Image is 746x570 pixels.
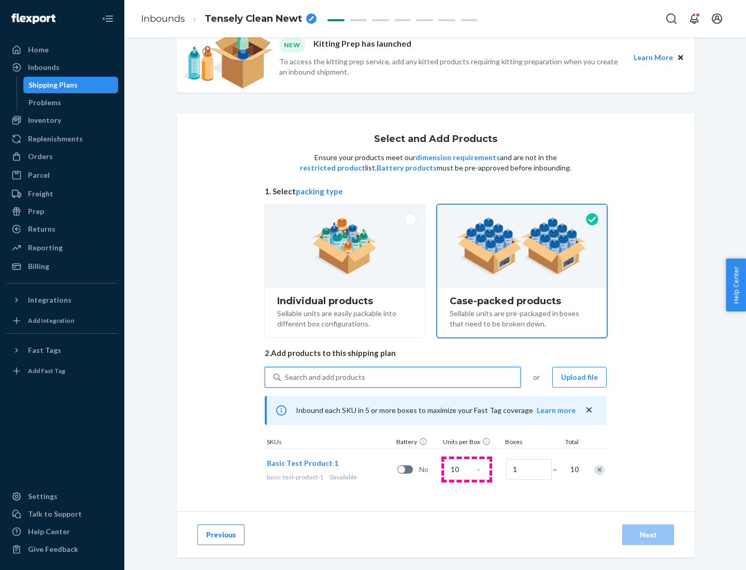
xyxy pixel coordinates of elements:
div: Fast Tags [28,345,61,355]
img: case-pack.59cecea509d18c883b923b81aeac6d0b.png [457,218,586,275]
div: Orders [28,151,53,162]
button: Give Feedback [6,541,118,558]
a: Problems [23,94,119,111]
button: Close Navigation [97,8,118,29]
a: Shipping Plans [23,77,119,93]
div: Settings [28,491,58,502]
div: Add Fast Tag [28,366,65,375]
span: basic-test-product-1 [267,473,323,481]
span: 10 [568,464,579,475]
input: Case Quantity [444,459,490,480]
button: Upload file [552,367,607,388]
button: Open account menu [707,8,727,29]
button: Help Center [726,259,746,311]
a: Parcel [6,167,118,183]
div: SKUs [265,437,394,448]
button: restricted product [300,163,365,173]
button: Integrations [6,292,118,308]
div: Sellable units are easily packable into different box configurations. [277,306,412,329]
a: Inbounds [6,59,118,76]
button: Open notifications [684,8,705,29]
button: Previous [197,524,245,545]
div: Battery [394,437,441,448]
a: Billing [6,258,118,275]
p: To access the kitting prep service, add any kitted products requiring kitting preparation when yo... [279,56,624,77]
button: packing type [296,186,343,197]
div: Freight [28,189,53,199]
a: Home [6,41,118,58]
div: Individual products [277,296,412,306]
div: Billing [28,261,49,272]
p: Ensure your products meet our and are not in the list. must be pre-approved before inbounding. [299,152,572,173]
div: Case-packed products [450,296,594,306]
div: Returns [28,224,55,234]
div: Give Feedback [28,544,78,554]
div: Talk to Support [28,509,82,519]
a: Prep [6,203,118,220]
span: No [419,464,440,475]
a: Replenishments [6,131,118,147]
div: Units per Box [441,437,503,448]
a: Add Integration [6,312,118,329]
button: Learn more [537,405,576,416]
span: 1. Select [265,186,607,197]
span: Tensely Clean Newt [205,12,302,26]
div: Prep [28,206,44,217]
div: Next [631,530,665,540]
ol: breadcrumbs [133,4,325,34]
div: Integrations [28,295,71,305]
div: Problems [28,97,61,108]
div: Add Integration [28,316,74,325]
div: Search and add products [285,372,365,382]
span: Basic Test Product 1 [267,459,338,467]
a: Talk to Support [6,506,118,522]
a: Settings [6,488,118,505]
span: 2. Add products to this shipping plan [265,348,607,359]
span: 0 available [329,473,357,481]
input: Number of boxes [506,459,552,480]
a: Returns [6,221,118,237]
div: Help Center [28,526,70,537]
div: Remove Item [594,465,605,475]
a: Freight [6,186,118,202]
span: = [553,464,563,475]
div: Inventory [28,115,61,125]
div: Parcel [28,170,50,180]
div: NEW [279,38,305,52]
button: close [584,405,594,416]
div: Sellable units are pre-packaged in boxes that need to be broken down. [450,306,594,329]
a: Inbounds [141,13,185,24]
button: Next [622,524,674,545]
button: Basic Test Product 1 [267,458,338,468]
a: Orders [6,148,118,165]
button: Battery products [377,163,437,173]
div: Shipping Plans [28,80,78,90]
div: Boxes [503,437,555,448]
div: Replenishments [28,134,83,144]
span: or [533,372,540,382]
button: Learn More [634,52,673,63]
img: individual-pack.facf35554cb0f1810c75b2bd6df2d64e.png [312,218,377,275]
button: dimension requirements [415,152,500,163]
a: Add Fast Tag [6,363,118,379]
div: Inbounds [28,62,60,73]
p: Kitting Prep has launched [313,38,411,52]
div: Home [28,45,49,55]
div: Reporting [28,243,63,253]
button: Open Search Box [661,8,682,29]
div: Inbound each SKU in 5 or more boxes to maximize your Fast Tag coverage [265,396,607,425]
a: Help Center [6,523,118,540]
h1: Select and Add Products [374,134,497,145]
a: Reporting [6,239,118,256]
div: Total [555,437,581,448]
button: Close [675,52,686,63]
a: Inventory [6,112,118,129]
img: Flexport logo [11,13,55,24]
button: Fast Tags [6,342,118,359]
